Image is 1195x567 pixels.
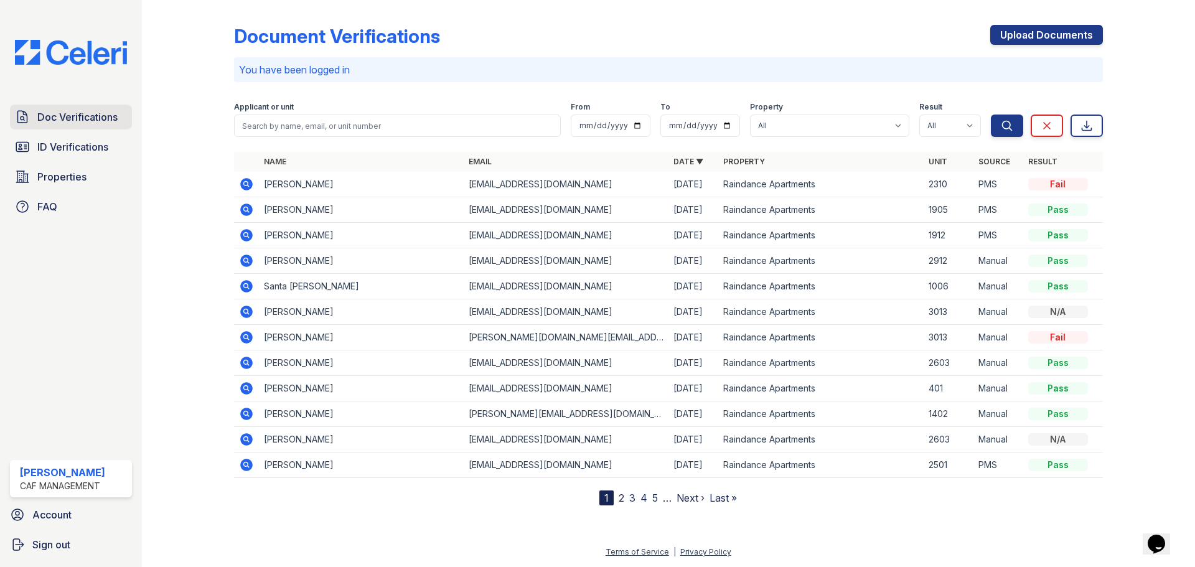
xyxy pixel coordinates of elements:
[718,350,923,376] td: Raindance Apartments
[32,537,70,552] span: Sign out
[5,532,137,557] a: Sign out
[259,350,464,376] td: [PERSON_NAME]
[259,248,464,274] td: [PERSON_NAME]
[10,164,132,189] a: Properties
[718,172,923,197] td: Raindance Apartments
[5,502,137,527] a: Account
[234,25,440,47] div: Document Verifications
[924,172,973,197] td: 2310
[571,102,590,112] label: From
[259,376,464,401] td: [PERSON_NAME]
[668,274,718,299] td: [DATE]
[1028,357,1088,369] div: Pass
[973,197,1023,223] td: PMS
[1028,408,1088,420] div: Pass
[973,248,1023,274] td: Manual
[464,376,668,401] td: [EMAIL_ADDRESS][DOMAIN_NAME]
[973,274,1023,299] td: Manual
[924,299,973,325] td: 3013
[668,325,718,350] td: [DATE]
[718,223,923,248] td: Raindance Apartments
[10,134,132,159] a: ID Verifications
[660,102,670,112] label: To
[234,115,561,137] input: Search by name, email, or unit number
[973,172,1023,197] td: PMS
[718,197,923,223] td: Raindance Apartments
[37,199,57,214] span: FAQ
[973,350,1023,376] td: Manual
[469,157,492,166] a: Email
[1143,517,1183,555] iframe: chat widget
[973,427,1023,452] td: Manual
[973,376,1023,401] td: Manual
[20,480,105,492] div: CAF Management
[1028,178,1088,190] div: Fail
[924,376,973,401] td: 401
[668,248,718,274] td: [DATE]
[723,157,765,166] a: Property
[259,274,464,299] td: Santa [PERSON_NAME]
[464,172,668,197] td: [EMAIL_ADDRESS][DOMAIN_NAME]
[718,248,923,274] td: Raindance Apartments
[718,376,923,401] td: Raindance Apartments
[919,102,942,112] label: Result
[718,325,923,350] td: Raindance Apartments
[718,452,923,478] td: Raindance Apartments
[599,490,614,505] div: 1
[973,223,1023,248] td: PMS
[710,492,737,504] a: Last »
[259,325,464,350] td: [PERSON_NAME]
[668,299,718,325] td: [DATE]
[668,452,718,478] td: [DATE]
[924,197,973,223] td: 1905
[718,401,923,427] td: Raindance Apartments
[464,350,668,376] td: [EMAIL_ADDRESS][DOMAIN_NAME]
[1028,306,1088,318] div: N/A
[464,452,668,478] td: [EMAIL_ADDRESS][DOMAIN_NAME]
[668,223,718,248] td: [DATE]
[924,401,973,427] td: 1402
[668,427,718,452] td: [DATE]
[668,350,718,376] td: [DATE]
[718,427,923,452] td: Raindance Apartments
[924,325,973,350] td: 3013
[629,492,635,504] a: 3
[718,299,923,325] td: Raindance Apartments
[680,547,731,556] a: Privacy Policy
[234,102,294,112] label: Applicant or unit
[1028,255,1088,267] div: Pass
[990,25,1103,45] a: Upload Documents
[924,350,973,376] td: 2603
[619,492,624,504] a: 2
[37,110,118,124] span: Doc Verifications
[924,452,973,478] td: 2501
[973,401,1023,427] td: Manual
[32,507,72,522] span: Account
[652,492,658,504] a: 5
[259,401,464,427] td: [PERSON_NAME]
[259,452,464,478] td: [PERSON_NAME]
[924,274,973,299] td: 1006
[259,299,464,325] td: [PERSON_NAME]
[640,492,647,504] a: 4
[668,197,718,223] td: [DATE]
[464,274,668,299] td: [EMAIL_ADDRESS][DOMAIN_NAME]
[259,197,464,223] td: [PERSON_NAME]
[973,299,1023,325] td: Manual
[1028,433,1088,446] div: N/A
[924,427,973,452] td: 2603
[464,427,668,452] td: [EMAIL_ADDRESS][DOMAIN_NAME]
[464,197,668,223] td: [EMAIL_ADDRESS][DOMAIN_NAME]
[673,547,676,556] div: |
[5,40,137,65] img: CE_Logo_Blue-a8612792a0a2168367f1c8372b55b34899dd931a85d93a1a3d3e32e68fde9ad4.png
[750,102,783,112] label: Property
[37,169,87,184] span: Properties
[259,172,464,197] td: [PERSON_NAME]
[668,401,718,427] td: [DATE]
[1028,204,1088,216] div: Pass
[663,490,672,505] span: …
[1028,459,1088,471] div: Pass
[464,325,668,350] td: [PERSON_NAME][DOMAIN_NAME][EMAIL_ADDRESS][PERSON_NAME][DOMAIN_NAME]
[259,427,464,452] td: [PERSON_NAME]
